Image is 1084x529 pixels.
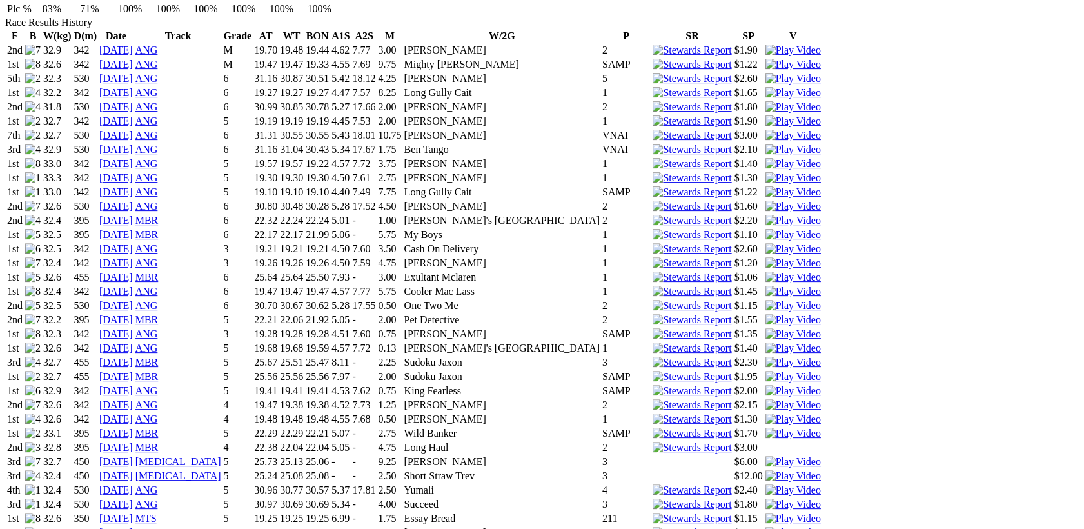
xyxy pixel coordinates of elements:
[765,73,821,85] img: Play Video
[765,428,821,439] a: View replay
[135,73,158,84] a: ANG
[331,72,350,85] td: 5.42
[279,86,304,99] td: 19.27
[765,456,821,467] a: Watch Replay on Watchdog
[734,101,764,114] td: $1.80
[253,101,278,114] td: 30.99
[99,186,133,197] a: [DATE]
[404,72,600,85] td: [PERSON_NAME]
[223,58,253,71] td: M
[653,385,731,397] img: Stewards Report
[135,144,158,155] a: ANG
[25,186,41,198] img: 1
[653,45,731,56] img: Stewards Report
[135,172,158,183] a: ANG
[99,286,133,297] a: [DATE]
[135,115,158,126] a: ANG
[305,86,330,99] td: 19.27
[653,484,731,496] img: Stewards Report
[135,328,158,339] a: ANG
[25,513,41,524] img: 8
[43,44,72,57] td: 32.9
[765,484,821,495] a: View replay
[99,130,133,141] a: [DATE]
[74,30,98,43] th: D(m)
[765,186,821,198] img: Play Video
[352,72,377,85] td: 18.12
[765,470,821,481] a: Watch Replay on Watchdog
[765,87,821,98] a: View replay
[602,72,651,85] td: 5
[99,101,133,112] a: [DATE]
[43,30,72,43] th: W(kg)
[43,72,72,85] td: 32.3
[765,371,821,382] a: View replay
[135,499,158,510] a: ANG
[25,484,41,496] img: 1
[99,144,133,155] a: [DATE]
[25,456,41,468] img: 7
[135,101,158,112] a: ANG
[765,286,821,297] a: View replay
[305,58,330,71] td: 19.33
[352,30,377,43] th: A2S
[25,45,41,56] img: 7
[305,30,330,43] th: BON
[99,328,133,339] a: [DATE]
[79,3,116,15] td: 71%
[135,314,159,325] a: MBR
[99,30,133,43] th: Date
[99,343,133,354] a: [DATE]
[135,385,158,396] a: ANG
[765,328,821,340] img: Play Video
[653,371,731,383] img: Stewards Report
[99,456,133,467] a: [DATE]
[135,343,158,354] a: ANG
[43,115,72,128] td: 32.7
[155,3,192,15] td: 100%
[25,371,41,383] img: 2
[765,499,821,510] img: Play Video
[765,257,821,268] a: View replay
[223,86,253,99] td: 6
[352,86,377,99] td: 7.57
[223,30,253,43] th: Grade
[99,215,133,226] a: [DATE]
[765,328,821,339] a: View replay
[765,45,821,55] a: View replay
[42,3,79,15] td: 83%
[43,86,72,99] td: 32.2
[99,385,133,396] a: [DATE]
[305,115,330,128] td: 19.19
[74,58,98,71] td: 342
[25,172,41,184] img: 1
[765,314,821,325] a: View replay
[25,130,41,141] img: 2
[653,144,731,155] img: Stewards Report
[25,201,41,212] img: 7
[652,30,732,43] th: SR
[135,243,158,254] a: ANG
[765,286,821,297] img: Play Video
[765,73,821,84] a: View replay
[765,385,821,397] img: Play Video
[279,115,304,128] td: 19.19
[74,86,98,99] td: 342
[378,30,402,43] th: M
[734,30,764,43] th: SP
[193,3,230,15] td: 100%
[43,58,72,71] td: 32.6
[25,343,41,354] img: 2
[99,357,133,368] a: [DATE]
[765,158,821,169] a: View replay
[765,513,821,524] img: Play Video
[653,101,731,113] img: Stewards Report
[653,428,731,439] img: Stewards Report
[653,215,731,226] img: Stewards Report
[99,371,133,382] a: [DATE]
[99,172,133,183] a: [DATE]
[765,385,821,396] a: View replay
[765,229,821,240] a: View replay
[99,484,133,495] a: [DATE]
[378,101,402,114] td: 2.00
